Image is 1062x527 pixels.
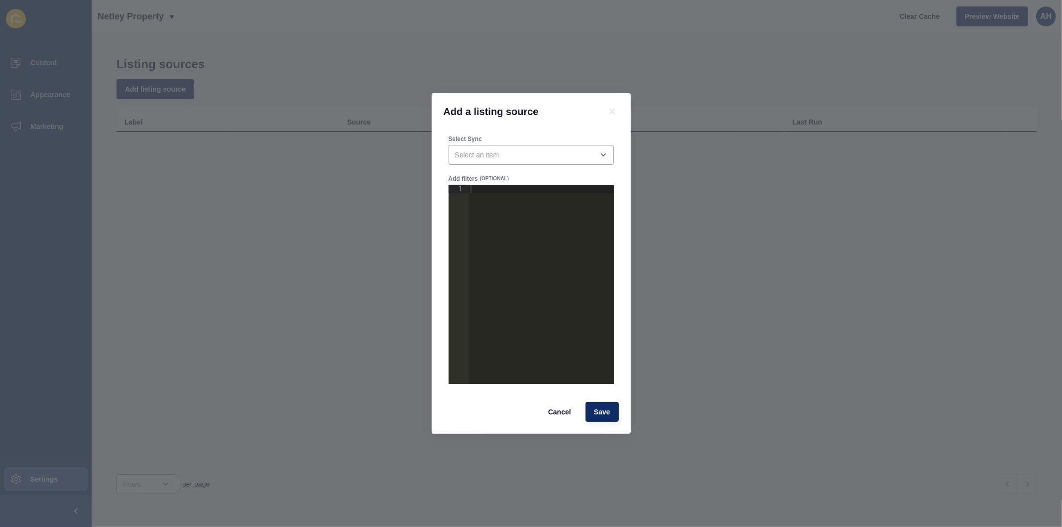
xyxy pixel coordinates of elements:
span: (OPTIONAL) [480,175,509,182]
label: Select Sync [449,135,482,143]
span: Save [594,407,610,417]
span: Cancel [548,407,571,417]
label: Add filters [449,175,478,183]
button: Cancel [540,402,580,422]
div: open menu [449,145,614,165]
div: 1 [449,185,469,193]
h1: Add a listing source [444,105,594,118]
button: Save [586,402,619,422]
